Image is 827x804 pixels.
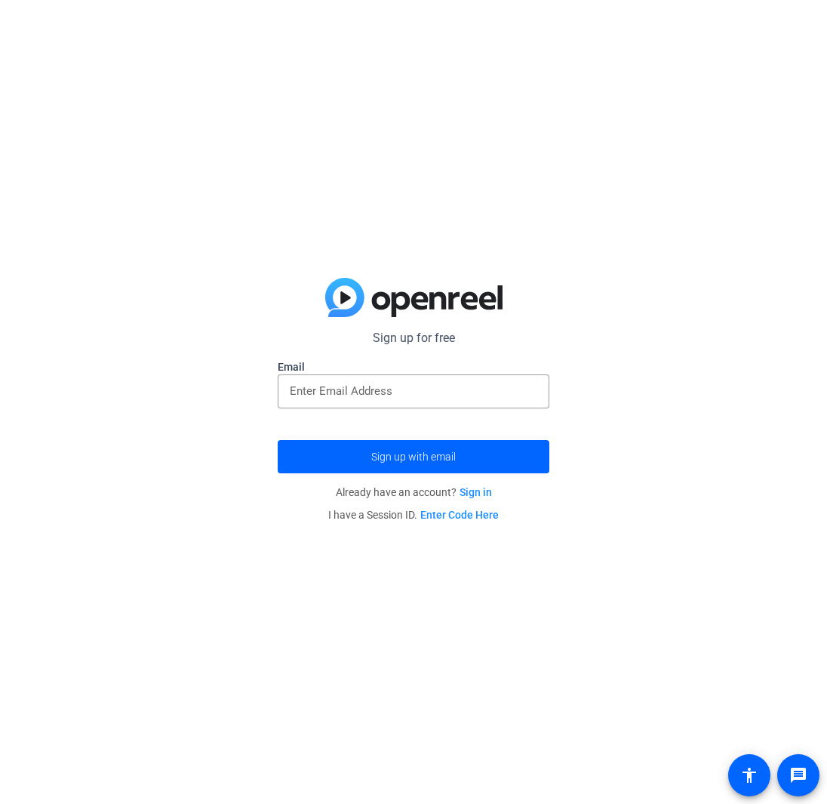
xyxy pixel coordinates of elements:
a: Enter Code Here [420,509,499,521]
input: Enter Email Address [290,382,537,400]
span: I have a Session ID. [328,509,499,521]
mat-icon: message [789,766,807,784]
img: blue-gradient.svg [325,278,503,317]
span: Already have an account? [336,486,492,498]
label: Email [278,359,549,374]
a: Sign in [460,486,492,498]
mat-icon: accessibility [740,766,758,784]
button: Sign up with email [278,440,549,473]
p: Sign up for free [278,329,549,347]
